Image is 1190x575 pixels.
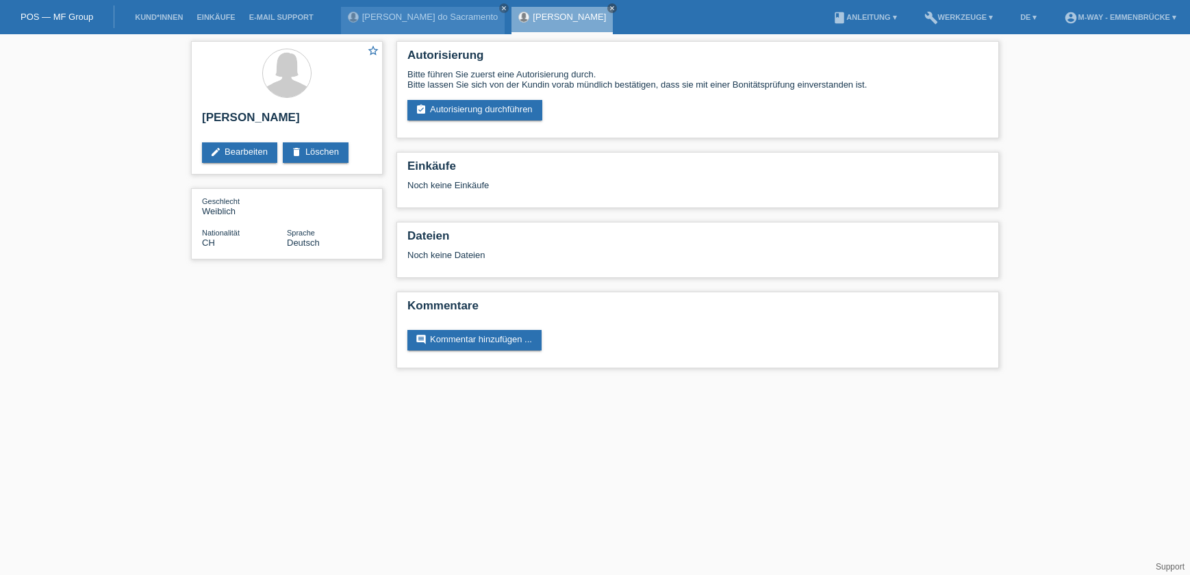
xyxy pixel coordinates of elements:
a: [PERSON_NAME] [533,12,606,22]
a: DE ▾ [1013,13,1043,21]
i: close [609,5,616,12]
i: star_border [367,44,379,57]
a: Einkäufe [190,13,242,21]
span: Deutsch [287,238,320,248]
i: book [833,11,846,25]
a: close [499,3,509,13]
a: deleteLöschen [283,142,349,163]
span: Nationalität [202,229,240,237]
a: POS — MF Group [21,12,93,22]
i: edit [210,146,221,157]
span: Sprache [287,229,315,237]
a: assignment_turned_inAutorisierung durchführen [407,100,542,120]
h2: [PERSON_NAME] [202,111,372,131]
a: star_border [367,44,379,59]
a: editBearbeiten [202,142,277,163]
h2: Einkäufe [407,159,988,180]
div: Bitte führen Sie zuerst eine Autorisierung durch. Bitte lassen Sie sich von der Kundin vorab münd... [407,69,988,90]
h2: Kommentare [407,299,988,320]
a: Support [1156,562,1185,572]
div: Noch keine Einkäufe [407,180,988,201]
i: comment [416,334,427,345]
span: Schweiz [202,238,215,248]
a: close [607,3,617,13]
div: Noch keine Dateien [407,250,826,260]
h2: Dateien [407,229,988,250]
i: assignment_turned_in [416,104,427,115]
a: E-Mail Support [242,13,320,21]
div: Weiblich [202,196,287,216]
i: delete [291,146,302,157]
a: buildWerkzeuge ▾ [917,13,1000,21]
a: commentKommentar hinzufügen ... [407,330,542,350]
a: bookAnleitung ▾ [826,13,903,21]
a: Kund*innen [128,13,190,21]
a: account_circlem-way - Emmenbrücke ▾ [1057,13,1183,21]
h2: Autorisierung [407,49,988,69]
span: Geschlecht [202,197,240,205]
a: [PERSON_NAME] do Sacramento [362,12,498,22]
i: build [924,11,938,25]
i: close [501,5,507,12]
i: account_circle [1064,11,1078,25]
